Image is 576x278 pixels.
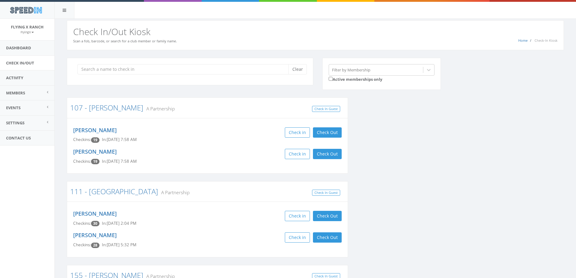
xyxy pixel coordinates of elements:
[313,232,342,243] button: Check Out
[6,120,24,126] span: Settings
[329,76,382,82] label: Active memberships only
[73,137,91,142] span: Checkins:
[285,127,310,138] button: Check in
[329,77,333,81] input: Active memberships only
[77,64,293,74] input: Search a name to check in
[285,232,310,243] button: Check in
[73,242,91,247] span: Checkins:
[285,211,310,221] button: Check in
[102,137,137,142] span: In: [DATE] 7:58 AM
[313,149,342,159] button: Check Out
[143,105,175,112] small: A Partnership
[70,103,143,113] a: 107 - [PERSON_NAME]
[158,189,190,196] small: A Partnership
[73,221,91,226] span: Checkins:
[7,5,45,16] img: speedin_logo.png
[313,127,342,138] button: Check Out
[332,67,370,73] div: Filter by Membership
[70,186,158,196] a: 111 - [GEOGRAPHIC_DATA]
[312,106,340,112] a: Check In Guest
[73,39,177,43] small: Scan a fob, barcode, or search for a club member or family name.
[288,64,307,74] button: Clear
[91,137,99,143] span: Checkin count
[285,149,310,159] button: Check in
[91,159,99,164] span: Checkin count
[518,38,528,43] a: Home
[11,24,44,30] span: Flying X Ranch
[6,105,21,110] span: Events
[6,90,25,96] span: Members
[73,231,117,239] a: [PERSON_NAME]
[535,38,558,43] span: Check-In Kiosk
[73,210,117,217] a: [PERSON_NAME]
[73,159,91,164] span: Checkins:
[73,27,558,37] h2: Check In/Out Kiosk
[73,126,117,134] a: [PERSON_NAME]
[102,242,136,247] span: In: [DATE] 5:32 PM
[21,30,34,34] small: FlyingX
[21,29,34,34] a: FlyingX
[102,159,137,164] span: In: [DATE] 7:58 AM
[313,211,342,221] button: Check Out
[312,190,340,196] a: Check In Guest
[91,243,99,248] span: Checkin count
[73,148,117,155] a: [PERSON_NAME]
[102,221,136,226] span: In: [DATE] 2:04 PM
[91,221,99,226] span: Checkin count
[6,135,31,141] span: Contact Us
